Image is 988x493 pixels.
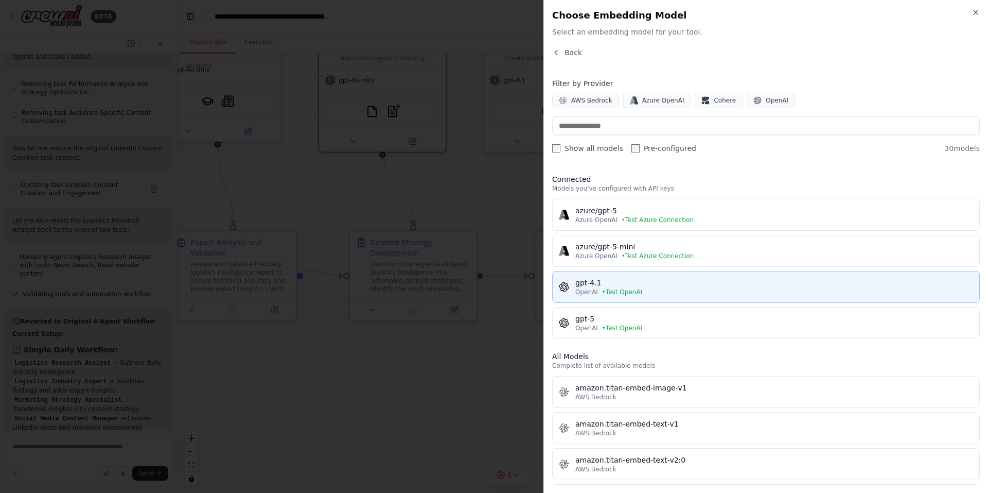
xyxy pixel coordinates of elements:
[631,143,696,154] label: Pre-configured
[575,206,973,216] div: azure/gpt-5
[552,199,980,231] button: azure/gpt-5Azure OpenAI•Test Azure Connection
[575,429,616,437] span: AWS Bedrock
[552,143,623,154] label: Show all models
[552,8,980,23] h2: Choose Embedding Model
[631,144,640,152] input: Pre-configured
[575,252,617,260] span: Azure OpenAI
[766,96,788,105] span: OpenAI
[623,93,691,108] button: Azure OpenAI
[575,216,617,224] span: Azure OpenAI
[575,324,598,332] span: OpenAI
[552,47,582,58] button: Back
[575,314,973,324] div: gpt-5
[575,288,598,296] span: OpenAI
[622,252,694,260] span: • Test Azure Connection
[552,78,980,89] h4: Filter by Provider
[602,324,642,332] span: • Test OpenAI
[552,271,980,303] button: gpt-4.1OpenAI•Test OpenAI
[575,242,973,252] div: azure/gpt-5-mini
[747,93,795,108] button: OpenAI
[552,307,980,339] button: gpt-5OpenAI•Test OpenAI
[552,412,980,444] button: amazon.titan-embed-text-v1AWS Bedrock
[552,184,980,193] p: Models you've configured with API keys
[575,383,973,393] div: amazon.titan-embed-image-v1
[714,96,736,105] span: Cohere
[575,419,973,429] div: amazon.titan-embed-text-v1
[552,174,980,184] h3: Connected
[552,144,560,152] input: Show all models
[552,27,980,37] span: Select an embedding model for your tool.
[575,455,973,465] div: amazon.titan-embed-text-v2:0
[564,47,582,58] span: Back
[552,362,980,370] p: Complete list of available models
[695,93,743,108] button: Cohere
[552,351,980,362] h3: All Models
[552,448,980,480] button: amazon.titan-embed-text-v2:0AWS Bedrock
[575,393,616,401] span: AWS Bedrock
[552,235,980,267] button: azure/gpt-5-miniAzure OpenAI•Test Azure Connection
[575,465,616,473] span: AWS Bedrock
[552,376,980,408] button: amazon.titan-embed-image-v1AWS Bedrock
[642,96,684,105] span: Azure OpenAI
[552,93,619,108] button: AWS Bedrock
[602,288,642,296] span: • Test OpenAI
[575,278,973,288] div: gpt-4.1
[944,143,980,154] span: 30 models
[571,96,612,105] span: AWS Bedrock
[622,216,694,224] span: • Test Azure Connection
